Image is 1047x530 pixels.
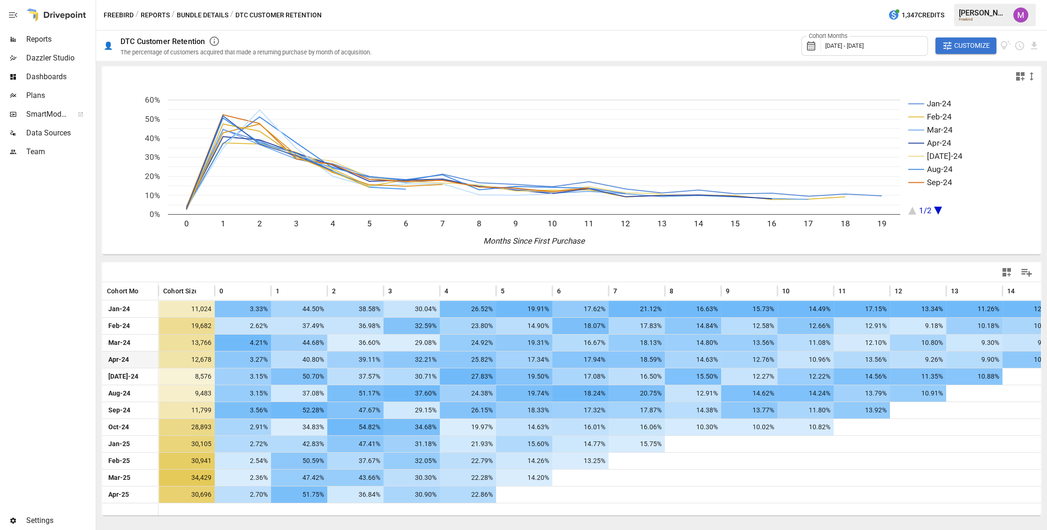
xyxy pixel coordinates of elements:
[388,436,438,452] span: 31.18%
[219,301,269,317] span: 3.33%
[276,335,325,351] span: 44.68%
[163,368,213,385] span: 8,576
[782,385,832,402] span: 14.24%
[67,107,74,119] span: ™
[726,318,776,334] span: 12.58%
[927,151,963,161] text: [DATE]-24
[219,368,269,385] span: 3.15%
[670,351,719,368] span: 14.63%
[1013,7,1028,22] div: Umer Muhammed
[26,71,94,82] span: Dashboards
[726,335,776,351] span: 13.56%
[276,385,325,402] span: 37.08%
[895,286,902,296] span: 12
[136,9,139,21] div: /
[767,219,776,228] text: 16
[501,402,550,418] span: 18.33%
[257,219,262,228] text: 2
[444,318,494,334] span: 23.80%
[927,125,953,134] text: Mar-24
[477,219,482,228] text: 8
[618,284,631,298] button: Sort
[670,301,719,317] span: 16.63%
[444,351,494,368] span: 25.82%
[107,286,149,296] span: Cohort Month
[726,351,776,368] span: 12.76%
[1007,286,1015,296] span: 14
[501,368,550,385] span: 19.50%
[276,286,279,296] span: 1
[219,402,269,418] span: 3.56%
[782,419,832,435] span: 10.82%
[107,402,153,418] span: Sep-24
[726,368,776,385] span: 12.27%
[838,335,888,351] span: 12.10%
[388,286,392,296] span: 3
[107,385,153,402] span: Aug-24
[782,402,832,418] span: 11.80%
[838,286,846,296] span: 11
[959,17,1008,22] div: Freebird
[331,219,335,228] text: 4
[840,219,850,228] text: 18
[548,219,557,228] text: 10
[877,219,886,228] text: 19
[501,436,550,452] span: 15.60%
[838,351,888,368] span: 13.56%
[332,351,382,368] span: 39.11%
[444,335,494,351] span: 24.92%
[927,99,951,108] text: Jan-24
[104,41,113,50] div: 👤
[145,152,160,162] text: 30%
[107,453,153,469] span: Feb-25
[332,286,336,296] span: 2
[388,453,438,469] span: 32.05%
[501,318,550,334] span: 14.90%
[107,335,153,351] span: Mar-24
[557,385,607,402] span: 18.24%
[895,301,944,317] span: 13.34%
[613,385,663,402] span: 20.75%
[163,286,198,296] span: Cohort Size
[440,219,445,228] text: 7
[388,368,438,385] span: 30.71%
[102,86,1041,254] svg: A chart.
[163,301,213,317] span: 11,024
[332,436,382,452] span: 47.41%
[172,9,175,21] div: /
[404,219,408,228] text: 6
[1008,2,1034,28] button: Umer Muhammed
[141,9,170,21] button: Reports
[501,453,550,469] span: 14.26%
[501,470,550,486] span: 14.20%
[895,368,944,385] span: 11.35%
[388,318,438,334] span: 32.59%
[838,368,888,385] span: 14.56%
[895,318,944,334] span: 9.18%
[230,9,234,21] div: /
[1014,40,1025,51] button: Schedule report
[674,284,687,298] button: Sort
[557,335,607,351] span: 16.67%
[444,301,494,317] span: 26.52%
[444,368,494,385] span: 27.83%
[951,335,1001,351] span: 9.30%
[26,127,94,139] span: Data Sources
[731,284,744,298] button: Sort
[444,385,494,402] span: 24.38%
[557,351,607,368] span: 17.94%
[332,402,382,418] span: 47.67%
[449,284,462,298] button: Sort
[388,470,438,486] span: 30.30%
[613,301,663,317] span: 21.12%
[847,284,860,298] button: Sort
[670,318,719,334] span: 14.84%
[557,318,607,334] span: 18.07%
[163,402,213,418] span: 11,799
[782,368,832,385] span: 12.22%
[782,318,832,334] span: 12.66%
[1016,262,1037,283] button: Manage Columns
[501,301,550,317] span: 19.91%
[838,385,888,402] span: 13.79%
